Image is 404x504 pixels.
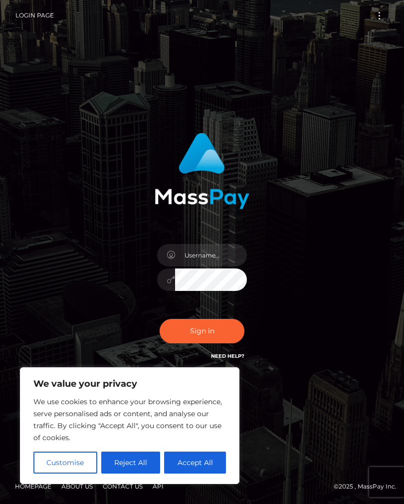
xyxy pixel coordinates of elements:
a: Login Page [15,5,54,26]
a: About Us [57,479,97,494]
button: Sign in [160,319,244,343]
div: © 2025 , MassPay Inc. [7,481,397,492]
div: We value your privacy [20,367,239,484]
p: We value your privacy [33,378,226,390]
img: MassPay Login [155,133,249,209]
p: We use cookies to enhance your browsing experience, serve personalised ads or content, and analys... [33,396,226,444]
button: Accept All [164,452,226,474]
a: API [149,479,168,494]
a: Homepage [11,479,55,494]
a: Need Help? [211,353,244,359]
button: Customise [33,452,97,474]
button: Toggle navigation [370,9,389,22]
a: Contact Us [99,479,147,494]
input: Username... [175,244,247,266]
button: Reject All [101,452,161,474]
